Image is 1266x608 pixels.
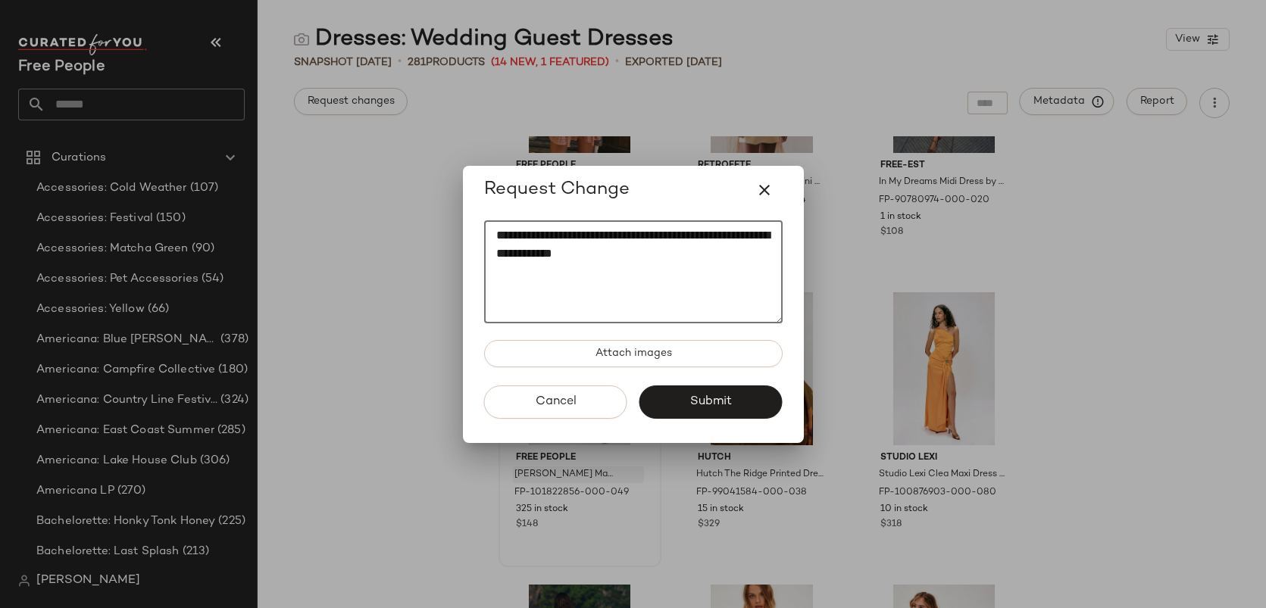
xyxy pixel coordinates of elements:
[639,385,783,419] button: Submit
[484,340,783,367] button: Attach images
[484,385,627,419] button: Cancel
[534,394,576,409] span: Cancel
[689,394,732,409] span: Submit
[484,178,630,202] span: Request Change
[594,348,671,360] span: Attach images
